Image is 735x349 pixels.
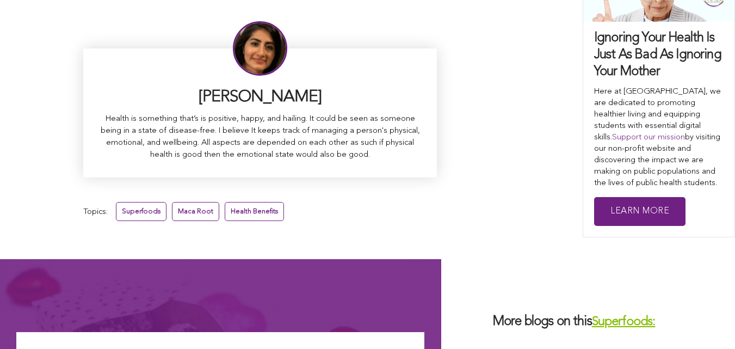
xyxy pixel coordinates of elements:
a: Maca Root [172,202,219,221]
a: Superfoods: [592,316,656,328]
h3: [PERSON_NAME] [100,87,421,108]
a: Superfoods [116,202,166,221]
a: Health Benefits [225,202,284,221]
img: Sitara Darvish [233,21,287,76]
h3: More blogs on this [487,314,689,330]
iframe: Chat Widget [681,297,735,349]
a: Learn More [594,197,685,226]
span: Topics: [83,205,108,219]
p: Health is something that’s is positive, happy, and hailing. It could be seen as someone being in ... [100,113,421,161]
